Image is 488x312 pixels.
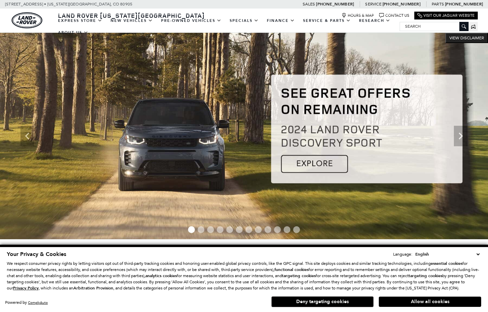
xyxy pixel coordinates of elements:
[54,11,209,19] a: Land Rover [US_STATE][GEOGRAPHIC_DATA]
[7,250,66,258] span: Your Privacy & Cookies
[408,273,442,279] strong: targeting cookies
[12,12,42,28] a: land-rover
[274,267,308,272] strong: functional cookies
[207,226,214,233] span: Go to slide 3
[379,297,481,307] button: Allow all cookies
[449,35,484,41] span: VIEW DISCLAIMER
[282,273,316,279] strong: targeting cookies
[431,261,462,266] strong: essential cookies
[316,1,354,7] a: [PHONE_NUMBER]
[54,15,400,39] nav: Main Navigation
[145,273,177,279] strong: analytics cookies
[20,126,34,146] div: Previous
[263,15,299,27] a: Finance
[198,226,204,233] span: Go to slide 2
[432,2,444,6] span: Parts
[188,226,195,233] span: Go to slide 1
[12,12,42,28] img: Land Rover
[217,226,224,233] span: Go to slide 4
[13,286,39,290] a: Privacy Policy
[54,27,92,39] a: About Us
[73,285,113,291] strong: Arbitration Provision
[400,22,468,30] input: Search
[236,226,243,233] span: Go to slide 6
[303,2,315,6] span: Sales
[355,15,394,27] a: Research
[264,226,271,233] span: Go to slide 9
[54,15,106,27] a: EXPRESS STORE
[5,2,132,6] a: [STREET_ADDRESS] • [US_STATE][GEOGRAPHIC_DATA], CO 80905
[226,15,263,27] a: Specials
[414,251,481,258] select: Language Select
[383,1,420,7] a: [PHONE_NUMBER]
[157,15,226,27] a: Pre-Owned Vehicles
[342,13,374,18] a: Hours & Map
[106,15,157,27] a: New Vehicles
[245,226,252,233] span: Go to slide 7
[271,296,374,307] button: Deny targeting cookies
[255,226,262,233] span: Go to slide 8
[7,260,481,291] p: We respect consumer privacy rights by letting visitors opt out of third-party tracking cookies an...
[393,252,412,256] div: Language:
[58,11,205,19] span: Land Rover [US_STATE][GEOGRAPHIC_DATA]
[417,13,475,18] a: Visit Our Jaguar Website
[284,226,290,233] span: Go to slide 11
[445,1,483,7] a: [PHONE_NUMBER]
[5,300,48,305] div: Powered by
[293,226,300,233] span: Go to slide 12
[13,285,39,291] u: Privacy Policy
[28,300,48,305] a: ComplyAuto
[299,15,355,27] a: Service & Parts
[365,2,381,6] span: Service
[226,226,233,233] span: Go to slide 5
[454,126,468,146] div: Next
[379,13,409,18] a: Contact Us
[274,226,281,233] span: Go to slide 10
[445,33,488,43] button: VIEW DISCLAIMER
